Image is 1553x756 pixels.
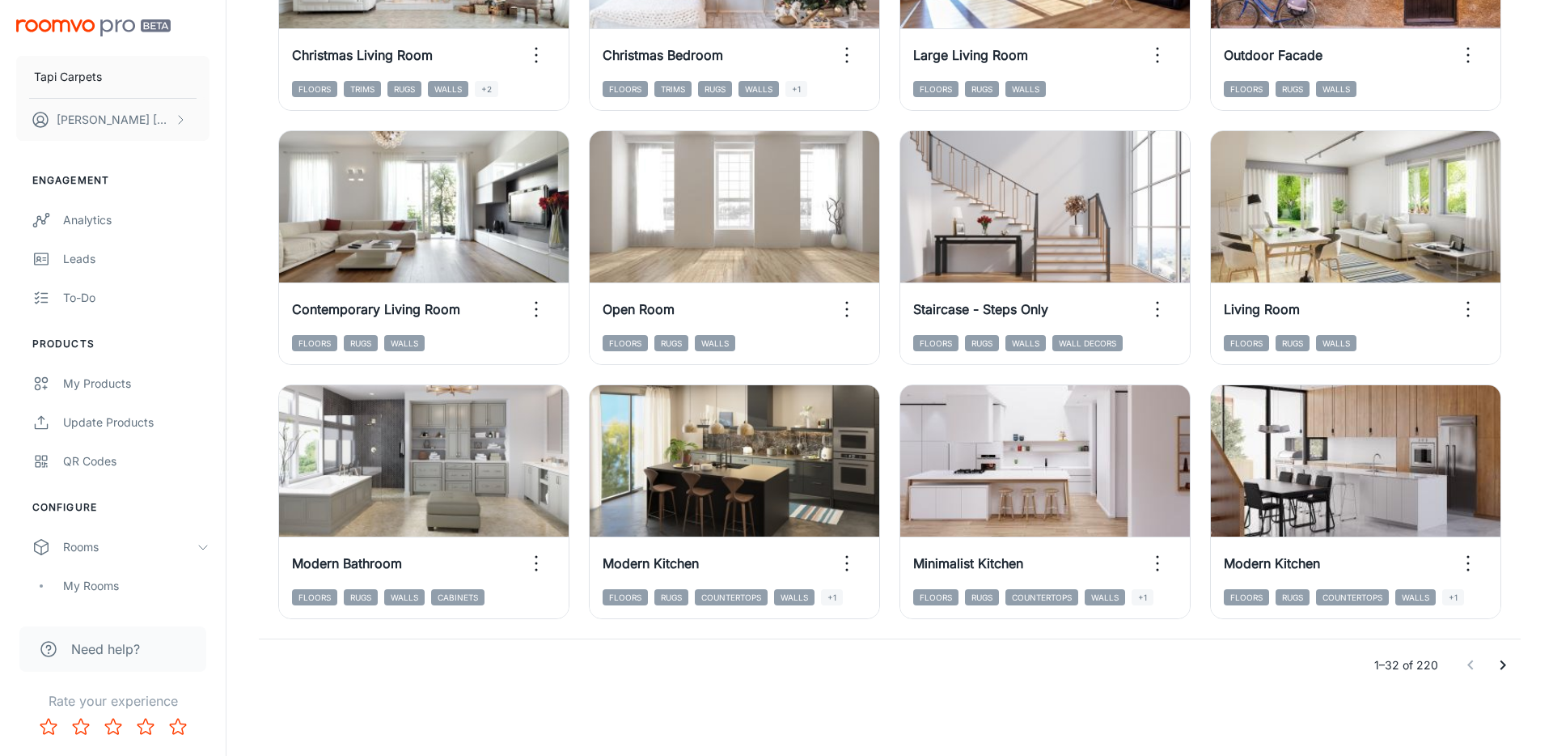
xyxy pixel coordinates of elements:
[965,335,999,351] span: Rugs
[16,56,209,98] button: Tapi Carpets
[475,81,498,97] span: +2
[1276,81,1310,97] span: Rugs
[63,577,209,595] div: My Rooms
[63,375,209,393] div: My Products
[738,81,779,97] span: Walls
[965,589,999,605] span: Rugs
[821,589,843,605] span: +1
[32,711,65,743] button: Rate 1 star
[97,711,129,743] button: Rate 3 star
[428,81,468,97] span: Walls
[292,589,337,605] span: Floors
[1442,589,1464,605] span: +1
[1224,335,1269,351] span: Floors
[603,554,699,573] h6: Modern Kitchen
[431,589,485,605] span: Cabinets
[63,250,209,268] div: Leads
[1316,335,1356,351] span: Walls
[654,589,688,605] span: Rugs
[63,452,209,470] div: QR Codes
[292,81,337,97] span: Floors
[71,639,140,659] span: Need help?
[16,19,171,36] img: Roomvo PRO Beta
[913,335,958,351] span: Floors
[965,81,999,97] span: Rugs
[1052,335,1123,351] span: Wall Decors
[603,45,723,65] h6: Christmas Bedroom
[1224,554,1320,573] h6: Modern Kitchen
[913,589,958,605] span: Floors
[292,335,337,351] span: Floors
[344,81,381,97] span: Trims
[654,335,688,351] span: Rugs
[63,538,197,556] div: Rooms
[384,589,425,605] span: Walls
[1224,589,1269,605] span: Floors
[13,691,213,711] p: Rate your experience
[774,589,815,605] span: Walls
[1487,649,1519,682] button: Go to next page
[292,45,433,65] h6: Christmas Living Room
[603,81,648,97] span: Floors
[603,589,648,605] span: Floors
[1276,589,1310,605] span: Rugs
[344,589,378,605] span: Rugs
[1276,335,1310,351] span: Rugs
[1005,589,1078,605] span: Countertops
[1132,589,1153,605] span: +1
[695,589,768,605] span: Countertops
[1005,81,1046,97] span: Walls
[1316,81,1356,97] span: Walls
[913,45,1028,65] h6: Large Living Room
[1085,589,1125,605] span: Walls
[1224,81,1269,97] span: Floors
[603,335,648,351] span: Floors
[913,554,1023,573] h6: Minimalist Kitchen
[162,711,194,743] button: Rate 5 star
[654,81,692,97] span: Trims
[387,81,421,97] span: Rugs
[63,211,209,229] div: Analytics
[292,554,402,573] h6: Modern Bathroom
[34,68,102,86] p: Tapi Carpets
[344,335,378,351] span: Rugs
[63,414,209,431] div: Update Products
[785,81,807,97] span: +1
[1005,335,1046,351] span: Walls
[129,711,162,743] button: Rate 4 star
[63,289,209,307] div: To-do
[1316,589,1389,605] span: Countertops
[1374,656,1438,674] p: 1–32 of 220
[384,335,425,351] span: Walls
[1224,45,1322,65] h6: Outdoor Facade
[65,711,97,743] button: Rate 2 star
[16,99,209,141] button: [PERSON_NAME] [PERSON_NAME]
[913,299,1048,319] h6: Staircase - Steps Only
[913,81,958,97] span: Floors
[1395,589,1436,605] span: Walls
[57,111,171,129] p: [PERSON_NAME] [PERSON_NAME]
[603,299,675,319] h6: Open Room
[695,335,735,351] span: Walls
[698,81,732,97] span: Rugs
[1224,299,1300,319] h6: Living Room
[292,299,460,319] h6: Contemporary Living Room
